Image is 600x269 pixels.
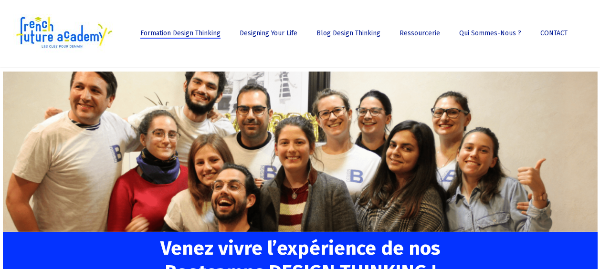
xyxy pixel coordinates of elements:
a: Designing Your Life [235,30,302,37]
span: CONTACT [540,29,568,37]
span: Designing Your Life [240,29,297,37]
a: Ressourcerie [395,30,445,37]
span: Ressourcerie [400,29,440,37]
span: Qui sommes-nous ? [459,29,521,37]
span: Blog Design Thinking [316,29,380,37]
a: Qui sommes-nous ? [454,30,526,37]
span: Formation Design Thinking [140,29,221,37]
a: CONTACT [536,30,572,37]
img: French Future Academy [13,14,114,52]
a: Blog Design Thinking [312,30,385,37]
a: Formation Design Thinking [136,30,225,37]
